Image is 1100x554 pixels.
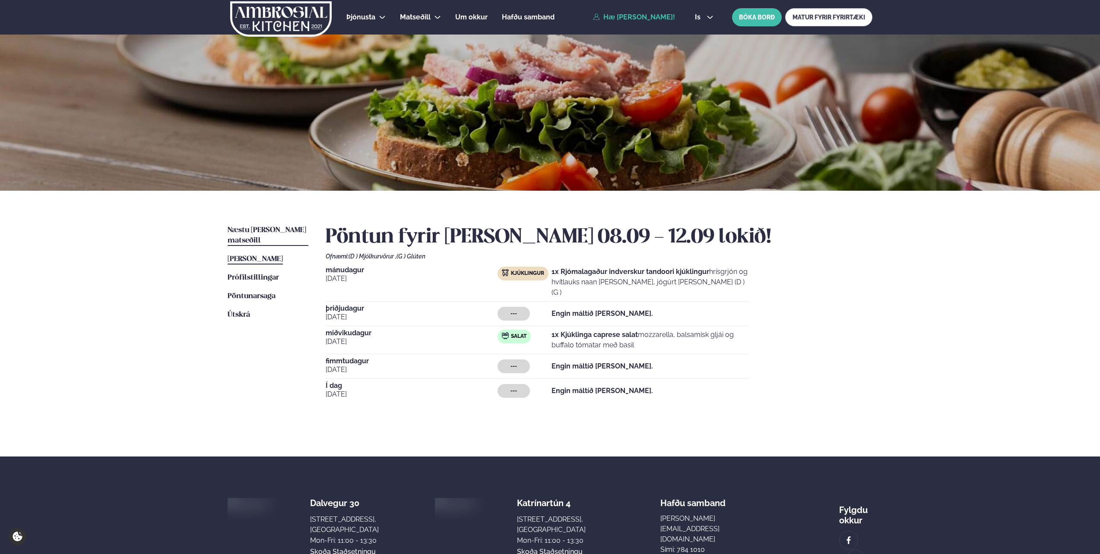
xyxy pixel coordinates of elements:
span: --- [510,363,517,370]
a: [PERSON_NAME][EMAIL_ADDRESS][DOMAIN_NAME] [660,513,764,545]
div: [STREET_ADDRESS], [GEOGRAPHIC_DATA] [310,514,379,535]
a: Næstu [PERSON_NAME] matseðill [228,225,308,246]
div: [STREET_ADDRESS], [GEOGRAPHIC_DATA] [517,514,586,535]
a: Hæ [PERSON_NAME]! [593,13,675,21]
a: MATUR FYRIR FYRIRTÆKI [785,8,872,26]
a: Pöntunarsaga [228,291,276,302]
span: --- [510,310,517,317]
img: chicken.svg [502,269,509,276]
div: Mon-Fri: 11:00 - 13:30 [517,535,586,546]
span: Pöntunarsaga [228,293,276,300]
button: is [688,14,720,21]
span: Um okkur [455,13,488,21]
span: fimmtudagur [326,358,498,365]
img: logo [229,1,333,37]
span: Þjónusta [346,13,375,21]
img: image alt [431,497,475,510]
div: Dalvegur 30 [310,498,379,508]
span: [DATE] [326,337,498,347]
img: image alt [844,535,853,545]
div: Mon-Fri: 11:00 - 13:30 [310,535,379,546]
div: Fylgdu okkur [839,498,872,526]
a: [PERSON_NAME] [228,254,283,264]
div: Katrínartún 4 [517,498,586,508]
span: (G ) Glúten [396,253,425,260]
span: miðvikudagur [326,330,498,337]
span: Hafðu samband [660,491,726,508]
button: BÓKA BORÐ [732,8,782,26]
p: mozzarella, balsamísk gljái og buffalo tómatar með basil [552,330,749,350]
a: Þjónusta [346,12,375,22]
span: þriðjudagur [326,305,498,312]
a: Útskrá [228,310,250,320]
span: [DATE] [326,274,498,284]
div: Ofnæmi: [326,253,872,260]
a: Prófílstillingar [228,273,279,283]
h2: Pöntun fyrir [PERSON_NAME] 08.09 - 12.09 lokið! [326,225,872,249]
span: [DATE] [326,389,498,400]
span: mánudagur [326,267,498,274]
span: Hafðu samband [502,13,555,21]
span: --- [510,387,517,394]
strong: Engin máltíð [PERSON_NAME]. [552,309,653,318]
strong: Engin máltíð [PERSON_NAME]. [552,362,653,370]
span: Útskrá [228,311,250,318]
a: image alt [840,531,858,549]
img: image alt [224,497,268,510]
span: Í dag [326,382,498,389]
span: Salat [511,333,526,340]
span: is [695,14,703,21]
a: Cookie settings [9,528,26,545]
span: [DATE] [326,312,498,322]
span: Næstu [PERSON_NAME] matseðill [228,227,306,244]
span: Matseðill [400,13,431,21]
a: Hafðu samband [502,12,555,22]
img: salad.svg [502,332,509,339]
span: Prófílstillingar [228,274,279,281]
strong: 1x Rjómalagaður indverskur tandoori kjúklingur [552,268,709,276]
strong: Engin máltíð [PERSON_NAME]. [552,387,653,395]
p: hrísgrjón og hvítlauks naan [PERSON_NAME], jógúrt [PERSON_NAME] (D ) (G ) [552,267,749,298]
a: Um okkur [455,12,488,22]
span: Kjúklingur [511,270,544,277]
a: Matseðill [400,12,431,22]
strong: 1x Kjúklinga caprese salat [552,331,638,339]
span: [DATE] [326,365,498,375]
span: [PERSON_NAME] [228,255,283,263]
span: (D ) Mjólkurvörur , [349,253,396,260]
